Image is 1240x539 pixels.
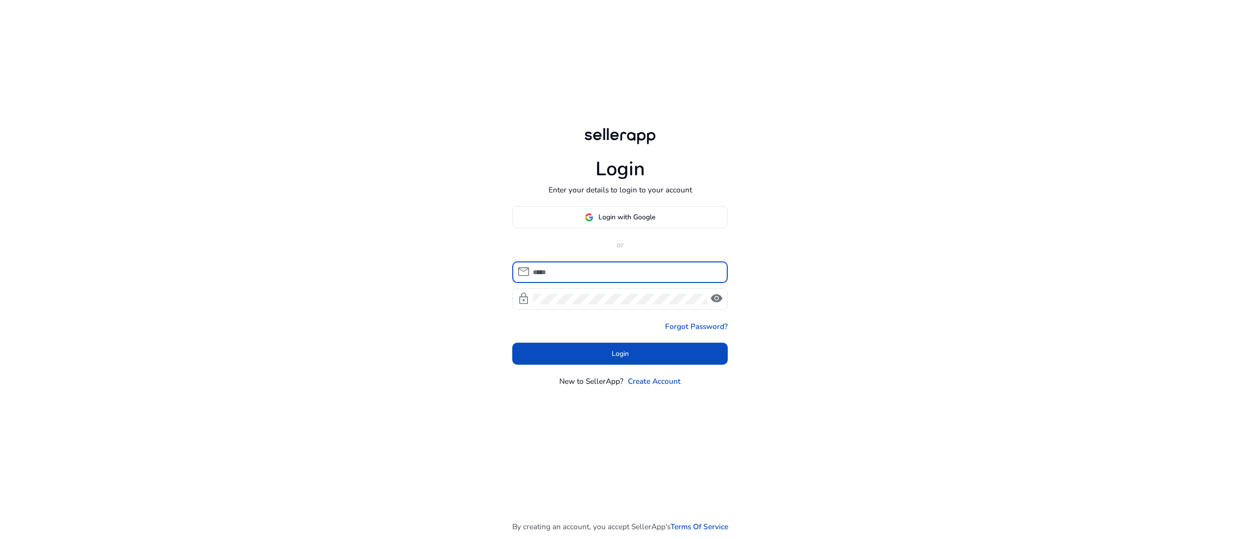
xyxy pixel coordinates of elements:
[598,212,655,222] span: Login with Google
[612,349,629,359] span: Login
[559,375,623,387] p: New to SellerApp?
[548,184,692,195] p: Enter your details to login to your account
[628,375,681,387] a: Create Account
[512,343,728,365] button: Login
[517,265,530,278] span: mail
[512,239,728,250] p: or
[512,206,728,228] button: Login with Google
[596,158,645,181] h1: Login
[710,292,723,305] span: visibility
[665,321,728,332] a: Forgot Password?
[670,521,728,532] a: Terms Of Service
[517,292,530,305] span: lock
[585,213,594,222] img: google-logo.svg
